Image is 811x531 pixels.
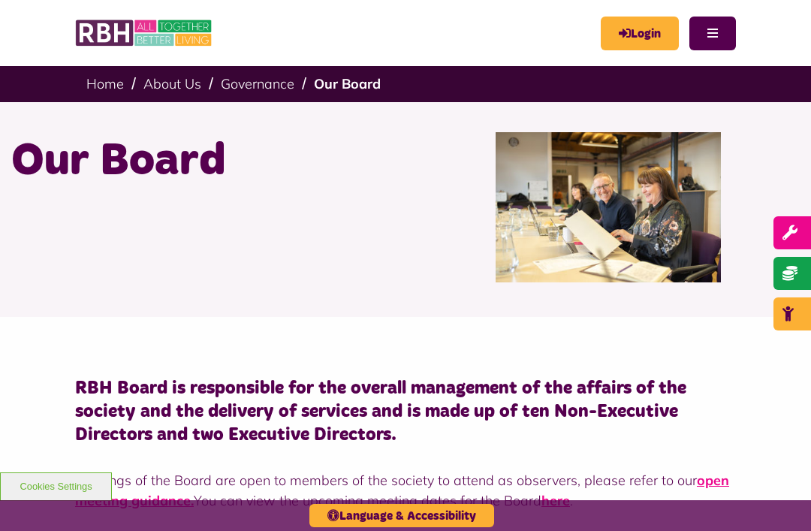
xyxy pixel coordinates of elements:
a: About Us [143,75,201,92]
a: here [541,492,570,509]
h4: RBH Board is responsible for the overall management of the affairs of the society and the deliver... [75,377,736,448]
a: MyRBH [601,17,679,50]
p: Meetings of the Board are open to members of the society to attend as observers, please refer to ... [75,470,736,511]
a: Home [86,75,124,92]
img: RBH [75,15,214,51]
a: Governance [221,75,294,92]
h1: Our Board [11,132,394,191]
iframe: Netcall Web Assistant for live chat [743,463,811,531]
img: RBH Board 1 [496,132,721,282]
a: Our Board [314,75,381,92]
button: Language & Accessibility [309,504,494,527]
button: Navigation [689,17,736,50]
